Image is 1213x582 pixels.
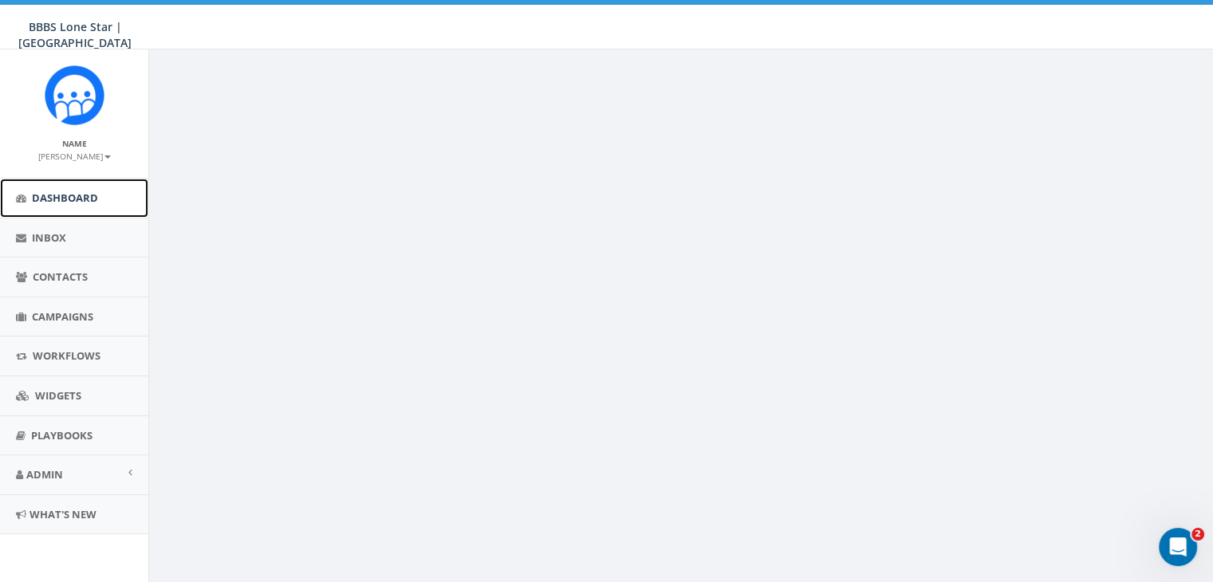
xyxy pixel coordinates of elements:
[33,269,88,284] span: Contacts
[32,191,98,205] span: Dashboard
[35,388,81,403] span: Widgets
[62,138,87,149] small: Name
[18,19,132,50] span: BBBS Lone Star | [GEOGRAPHIC_DATA]
[26,467,63,482] span: Admin
[1191,528,1204,541] span: 2
[32,230,66,245] span: Inbox
[33,348,100,363] span: Workflows
[30,507,96,521] span: What's New
[45,65,104,125] img: Rally_Corp_Icon.png
[38,148,111,163] a: [PERSON_NAME]
[38,151,111,162] small: [PERSON_NAME]
[32,309,93,324] span: Campaigns
[1159,528,1197,566] iframe: Intercom live chat
[31,428,93,442] span: Playbooks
